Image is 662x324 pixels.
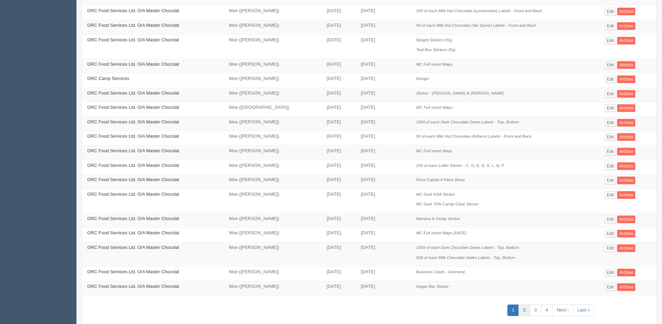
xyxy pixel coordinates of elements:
i: Weight Stickers 81g [416,38,452,42]
td: [DATE] [355,228,411,242]
td: [DATE] [321,116,355,131]
i: MC Dark NSA Sticker [416,192,455,196]
td: Moe ([PERSON_NAME]) [224,228,321,242]
a: Archive [617,37,635,44]
td: Moe ([PERSON_NAME]) [224,131,321,146]
i: Sticker - [PERSON_NAME] & [PERSON_NAME] [416,91,504,95]
td: [DATE] [321,88,355,102]
td: Moe ([PERSON_NAME]) [224,189,321,213]
td: Moe ([PERSON_NAME]) [224,213,321,228]
a: Archive [617,269,635,276]
td: [DATE] [321,281,355,295]
td: [DATE] [355,116,411,131]
a: Archive [617,177,635,184]
td: [DATE] [355,73,411,88]
td: [DATE] [355,267,411,281]
a: GRC Food Services Ltd. O/A Master Chocolat [87,216,179,221]
i: 100 of each Milk Hot Chocolate (Lynnbrooke) Labels - Front and Back [416,8,542,13]
a: GRC Food Services Ltd. O/A Master Chocolat [87,269,179,274]
a: GRC Food Services Ltd. O/A Master Chocolat [87,62,179,67]
a: Edit [605,269,616,276]
a: GRC Food Services Ltd. O/A Master Chocolat [87,245,179,250]
td: Moe ([PERSON_NAME]) [224,34,321,59]
a: Archive [617,8,635,15]
a: GRC Food Services Ltd. O/A Master Chocolat [87,192,179,197]
td: Moe ([PERSON_NAME]) [224,281,321,295]
a: Edit [605,90,616,98]
a: GRC Food Services Ltd. O/A Master Chocolat [87,8,179,13]
a: Edit [605,216,616,223]
a: 4 [541,305,553,316]
td: [DATE] [355,213,411,228]
a: Archive [617,133,635,141]
a: Archive [617,90,635,98]
a: GRC Food Services Ltd. O/A Master Chocolat [87,105,179,110]
a: Archive [617,119,635,127]
a: Edit [605,104,616,112]
i: Design [416,76,428,81]
a: GRC Food Services Ltd. O/A Master Chocolat [87,148,179,153]
a: 2 [518,305,530,316]
i: 100 of each Letter Sticker - C, D, E, G, K, L, N, P [416,163,504,168]
td: [DATE] [321,267,355,281]
td: Moe ([PERSON_NAME]) [224,160,321,175]
a: Archive [617,191,635,199]
i: 500 of each Milk Chocolate Dates Labels - Top, Bottom [416,255,515,260]
td: [DATE] [321,175,355,189]
a: GRC Food Services Ltd. O/A Master Chocolat [87,119,179,124]
a: Edit [605,133,616,141]
td: [DATE] [355,6,411,20]
a: Edit [605,230,616,237]
a: Edit [605,191,616,199]
td: Moe ([PERSON_NAME]) [224,73,321,88]
td: [DATE] [321,34,355,59]
a: Archive [617,283,635,291]
td: [DATE] [355,242,411,266]
i: Vegan Bar Sticker [416,284,449,289]
a: Archive [617,104,635,112]
a: Edit [605,75,616,83]
a: Archive [617,230,635,237]
a: Last » [573,305,594,316]
td: Moe ([PERSON_NAME]) [224,146,321,160]
td: Moe ([PERSON_NAME]) [224,267,321,281]
a: Archive [617,216,635,223]
a: Edit [605,148,616,155]
a: GRC Food Services Ltd. O/A Master Chocolat [87,284,179,289]
a: Edit [605,119,616,127]
td: Moe ([PERSON_NAME]) [224,242,321,266]
td: [DATE] [355,20,411,34]
td: [DATE] [321,146,355,160]
a: 1 [507,305,519,316]
td: [DATE] [355,88,411,102]
a: Archive [617,75,635,83]
td: Moe ([PERSON_NAME]) [224,116,321,131]
a: Archive [617,162,635,170]
a: Edit [605,61,616,69]
a: Edit [605,37,616,44]
i: Business Cards - Genneral [416,269,465,274]
a: GRC Food Services Ltd. O/A Master Chocolat [87,90,179,96]
a: Edit [605,177,616,184]
a: Archive [617,22,635,30]
a: GRC Food Services Ltd. O/A Master Chocolat [87,163,179,168]
a: GRC Food Services Ltd. O/A Master Chocolat [87,177,179,182]
a: Edit [605,244,616,252]
td: Moe ([GEOGRAPHIC_DATA]) [224,102,321,117]
td: [DATE] [321,228,355,242]
a: GRC Food Services Ltd. O/A Master Chocolat [87,133,179,139]
td: Moe ([PERSON_NAME]) [224,59,321,73]
i: MC Full Insert Maps [DATE] [416,230,466,235]
a: Edit [605,162,616,170]
i: 90 of each Milk Hot Chocolate (Ski Spree) Labels - Front and Back [416,23,536,27]
td: [DATE] [355,131,411,146]
i: 1000 of each Dark Chocolate Dates Labels - Top, Bottom [416,120,519,124]
td: [DATE] [355,102,411,117]
a: GRC Food Services Ltd. O/A Master Chocolat [87,230,179,235]
a: Edit [605,8,616,15]
td: Moe ([PERSON_NAME]) [224,6,321,20]
td: [DATE] [355,146,411,160]
a: Edit [605,283,616,291]
a: GRC Food Services Ltd. O/A Master Chocolat [87,23,179,28]
td: [DATE] [355,281,411,295]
